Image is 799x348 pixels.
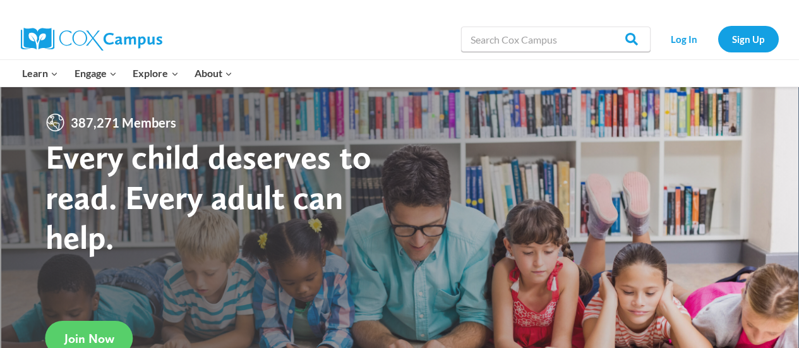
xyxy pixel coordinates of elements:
[657,26,779,52] nav: Secondary Navigation
[22,65,58,81] span: Learn
[75,65,117,81] span: Engage
[21,28,162,51] img: Cox Campus
[461,27,651,52] input: Search Cox Campus
[15,60,241,87] nav: Primary Navigation
[657,26,712,52] a: Log In
[133,65,178,81] span: Explore
[718,26,779,52] a: Sign Up
[195,65,232,81] span: About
